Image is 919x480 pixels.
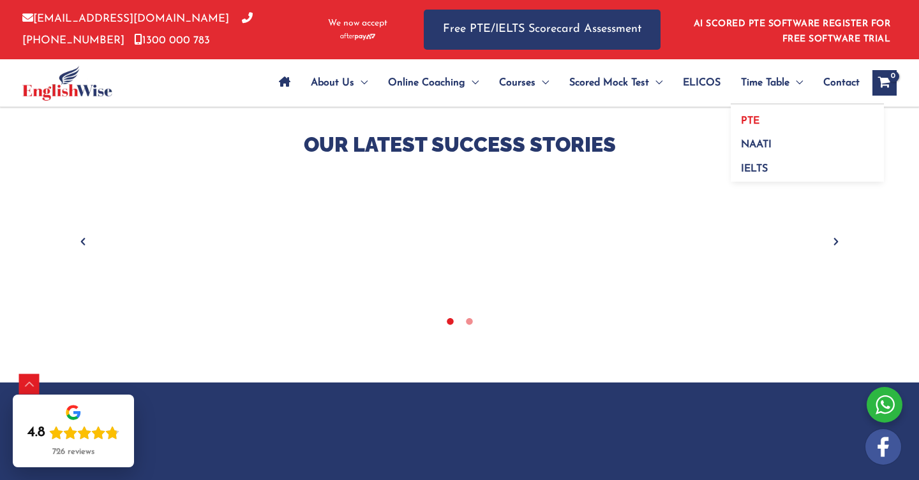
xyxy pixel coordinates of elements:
[269,61,860,105] nav: Site Navigation: Main Menu
[741,140,772,150] span: NAATI
[489,61,559,105] a: CoursesMenu Toggle
[872,70,897,96] a: View Shopping Cart, empty
[22,13,229,24] a: [EMAIL_ADDRESS][DOMAIN_NAME]
[741,61,789,105] span: Time Table
[27,424,45,442] div: 4.8
[388,61,465,105] span: Online Coaching
[77,235,89,248] button: Previous
[649,61,662,105] span: Menu Toggle
[789,61,803,105] span: Menu Toggle
[559,61,673,105] a: Scored Mock TestMenu Toggle
[301,61,378,105] a: About UsMenu Toggle
[686,9,897,50] aside: Header Widget 1
[830,235,842,248] button: Next
[354,61,368,105] span: Menu Toggle
[22,66,112,101] img: cropped-ew-logo
[731,61,813,105] a: Time TableMenu Toggle
[741,116,759,126] span: PTE
[311,61,354,105] span: About Us
[731,129,884,153] a: NAATI
[535,61,549,105] span: Menu Toggle
[27,424,119,442] div: Rating: 4.8 out of 5
[424,10,661,50] a: Free PTE/IELTS Scorecard Assessment
[86,131,833,158] p: Our Latest Success Stories
[340,33,375,40] img: Afterpay-Logo
[499,61,535,105] span: Courses
[813,61,860,105] a: Contact
[683,61,721,105] span: ELICOS
[731,152,884,182] a: IELTS
[823,61,860,105] span: Contact
[134,35,210,46] a: 1300 000 783
[741,164,768,174] span: IELTS
[328,17,387,30] span: We now accept
[569,61,649,105] span: Scored Mock Test
[865,429,901,465] img: white-facebook.png
[694,19,891,44] a: AI SCORED PTE SOFTWARE REGISTER FOR FREE SOFTWARE TRIAL
[52,447,94,457] div: 726 reviews
[378,61,489,105] a: Online CoachingMenu Toggle
[731,105,884,129] a: PTE
[465,61,479,105] span: Menu Toggle
[673,61,731,105] a: ELICOS
[22,13,253,45] a: [PHONE_NUMBER]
